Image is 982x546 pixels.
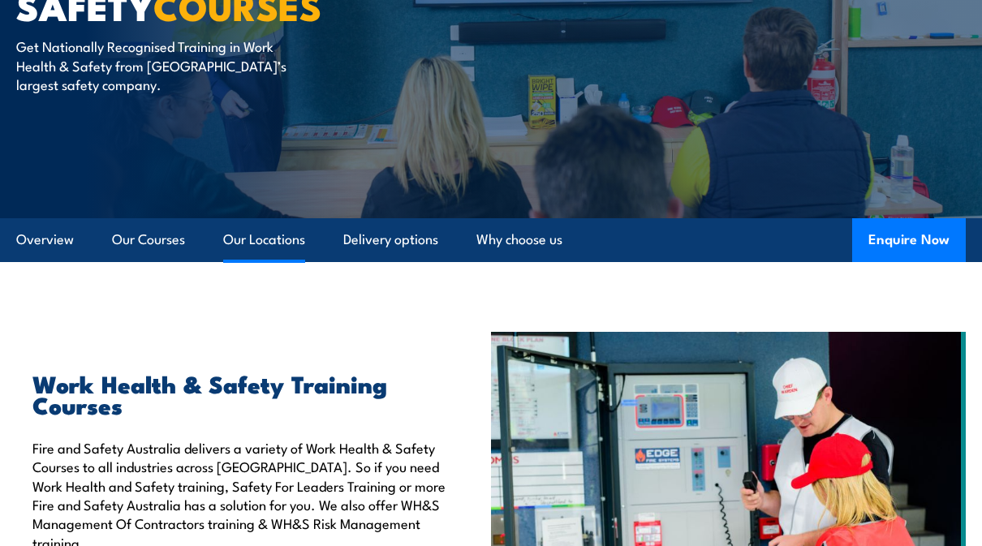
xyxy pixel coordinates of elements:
[16,219,74,262] a: Overview
[476,219,562,262] a: Why choose us
[16,37,312,94] p: Get Nationally Recognised Training in Work Health & Safety from [GEOGRAPHIC_DATA]’s largest safet...
[112,219,185,262] a: Our Courses
[852,219,966,263] button: Enquire Now
[343,219,438,262] a: Delivery options
[223,219,305,262] a: Our Locations
[32,373,467,415] h2: Work Health & Safety Training Courses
